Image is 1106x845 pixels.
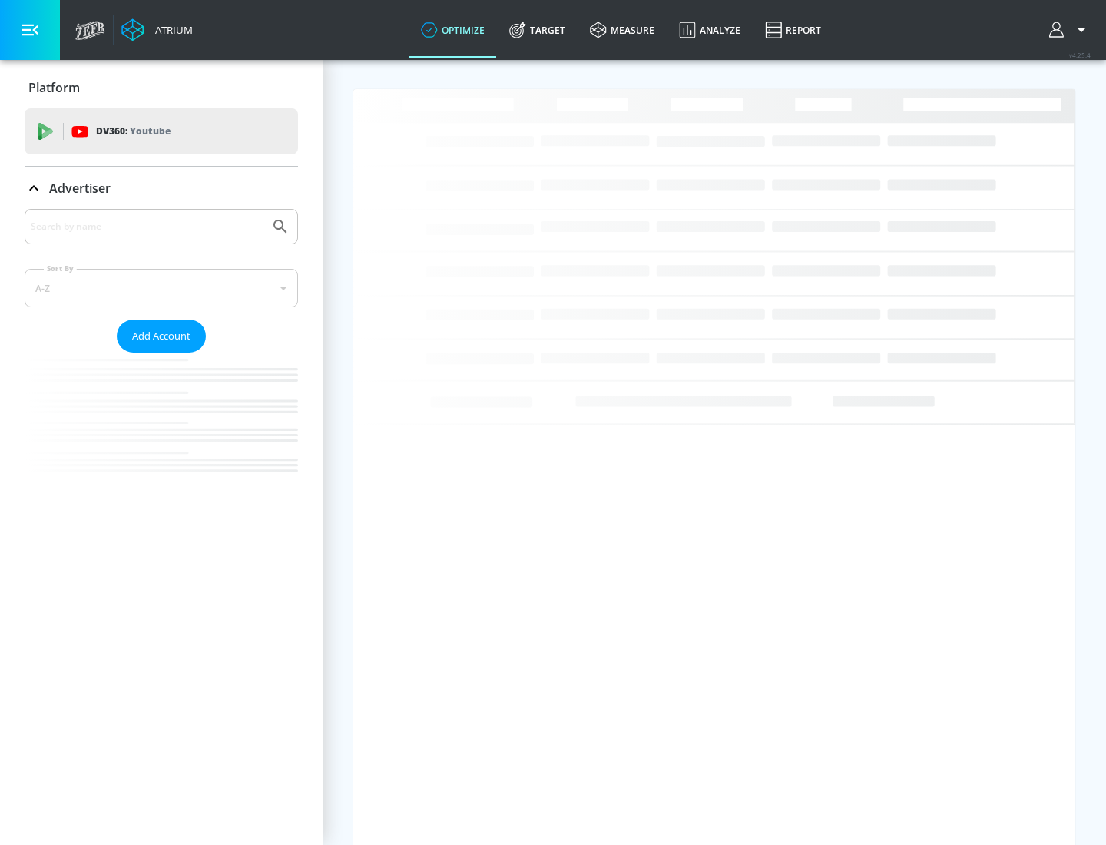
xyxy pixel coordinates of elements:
p: Platform [28,79,80,96]
p: Youtube [130,123,171,139]
a: optimize [409,2,497,58]
a: Target [497,2,578,58]
p: DV360: [96,123,171,140]
button: Add Account [117,320,206,353]
p: Advertiser [49,180,111,197]
a: measure [578,2,667,58]
span: v 4.25.4 [1069,51,1091,59]
div: DV360: Youtube [25,108,298,154]
label: Sort By [44,263,77,273]
a: Report [753,2,833,58]
div: A-Z [25,269,298,307]
span: Add Account [132,327,190,345]
nav: list of Advertiser [25,353,298,502]
a: Atrium [121,18,193,41]
a: Analyze [667,2,753,58]
div: Platform [25,66,298,109]
div: Advertiser [25,209,298,502]
div: Advertiser [25,167,298,210]
div: Atrium [149,23,193,37]
input: Search by name [31,217,263,237]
